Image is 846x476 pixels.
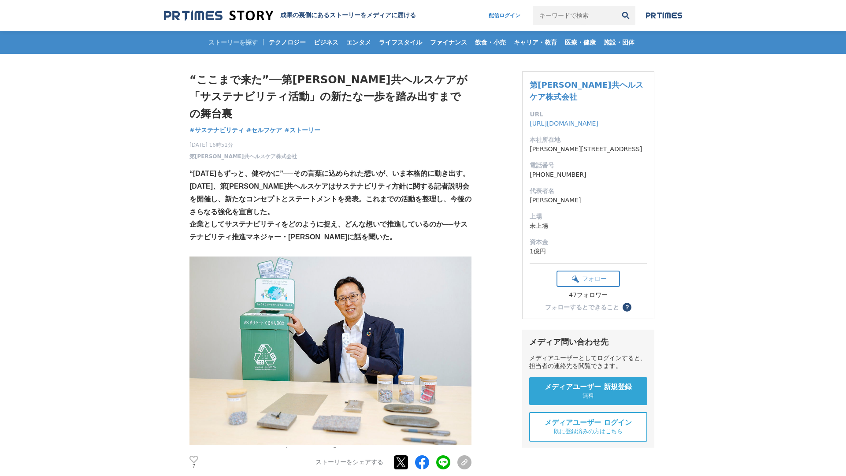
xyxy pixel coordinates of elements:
h2: 成果の裏側にあるストーリーをメディアに届ける [280,11,416,19]
span: #ストーリー [284,126,320,134]
a: #セルフケア [246,126,282,135]
span: 飲食・小売 [471,38,509,46]
strong: [DATE]、第[PERSON_NAME]共ヘルスケアはサステナビリティ方針に関する記者説明会を開催し、新たなコンセプトとステートメントを発表。これまでの活動を整理し、今後のさらなる強化を宣言した。 [189,182,471,216]
dt: 代表者名 [530,186,647,196]
dd: [PERSON_NAME] [530,196,647,205]
dt: 上場 [530,212,647,221]
span: 無料 [583,392,594,400]
span: ライフスタイル [375,38,426,46]
img: 成果の裏側にあるストーリーをメディアに届ける [164,10,273,22]
span: ？ [624,304,630,310]
a: [URL][DOMAIN_NAME] [530,120,598,127]
a: #ストーリー [284,126,320,135]
span: 既に登録済みの方はこちら [554,428,623,435]
a: ファイナンス [427,31,471,54]
a: 成果の裏側にあるストーリーをメディアに届ける 成果の裏側にあるストーリーをメディアに届ける [164,10,416,22]
dd: [PHONE_NUMBER] [530,170,647,179]
a: メディアユーザー ログイン 既に登録済みの方はこちら [529,412,647,442]
dd: 未上場 [530,221,647,231]
dd: [PERSON_NAME][STREET_ADDRESS] [530,145,647,154]
span: ファイナンス [427,38,471,46]
span: ビジネス [310,38,342,46]
a: ビジネス [310,31,342,54]
p: 7 [189,464,198,469]
dt: URL [530,110,647,119]
span: エンタメ [343,38,375,46]
a: エンタメ [343,31,375,54]
button: ？ [623,303,631,312]
span: [DATE] 16時51分 [189,141,297,149]
span: 医療・健康 [561,38,599,46]
a: 配信ログイン [480,6,529,25]
strong: “[DATE]もずっと、健やかに”──その言葉に込められた想いが、いま本格的に動き出す。 [189,170,470,177]
div: メディアユーザーとしてログインすると、担当者の連絡先を閲覧できます。 [529,354,647,370]
span: テクノロジー [265,38,309,46]
a: 施設・団体 [600,31,638,54]
dt: 本社所在地 [530,135,647,145]
a: メディアユーザー 新規登録 無料 [529,377,647,405]
p: サステナビリティサイト「Wellness for Good」： [189,445,471,457]
strong: 企業としてサステナビリティをどのように捉え、どんな想いで推進しているのか──サステナビリティ推進マネジャー・[PERSON_NAME]に話を聞いた。 [189,220,468,241]
a: 医療・健康 [561,31,599,54]
p: ストーリーをシェアする [315,458,383,466]
span: #サステナビリティ [189,126,244,134]
span: メディアユーザー 新規登録 [545,383,632,392]
a: ライフスタイル [375,31,426,54]
button: 検索 [616,6,635,25]
a: 第[PERSON_NAME]共ヘルスケア株式会社 [189,152,297,160]
a: 第[PERSON_NAME]共ヘルスケア株式会社 [530,80,643,101]
div: メディア問い合わせ先 [529,337,647,347]
dt: 資本金 [530,238,647,247]
span: 施設・団体 [600,38,638,46]
dd: 1億円 [530,247,647,256]
a: キャリア・教育 [510,31,560,54]
div: 47フォロワー [557,291,620,299]
dt: 電話番号 [530,161,647,170]
span: メディアユーザー ログイン [545,418,632,428]
a: #サステナビリティ [189,126,244,135]
input: キーワードで検索 [533,6,616,25]
img: thumbnail_910c58a0-73f5-11f0-b044-6f7ac2b63f01.jpg [189,257,471,445]
span: キャリア・教育 [510,38,560,46]
img: prtimes [646,12,682,19]
div: フォローするとできること [545,304,619,310]
a: テクノロジー [265,31,309,54]
a: 飲食・小売 [471,31,509,54]
button: フォロー [557,271,620,287]
h1: “ここまで来た”──第[PERSON_NAME]共ヘルスケアが「サステナビリティ活動」の新たな一歩を踏み出すまでの舞台裏 [189,71,471,122]
span: #セルフケア [246,126,282,134]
